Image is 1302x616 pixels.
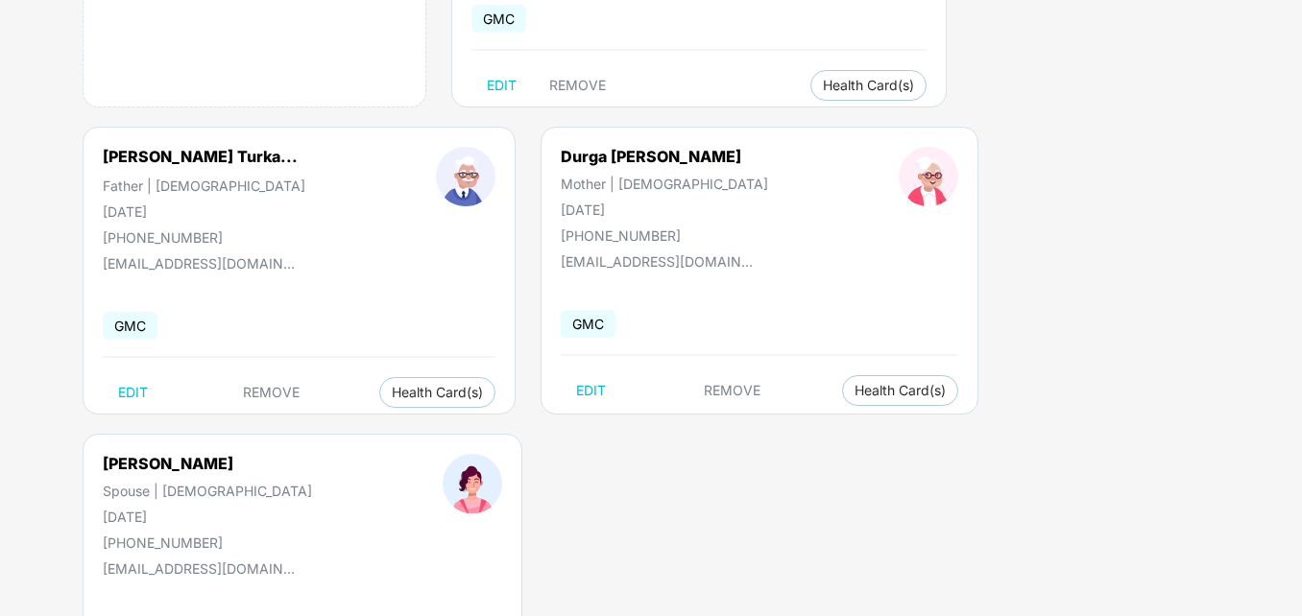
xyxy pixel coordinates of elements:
[855,386,946,395] span: Health Card(s)
[810,70,927,101] button: Health Card(s)
[561,201,768,218] div: [DATE]
[576,383,606,398] span: EDIT
[103,203,305,220] div: [DATE]
[549,78,606,93] span: REMOVE
[436,147,495,206] img: profileImage
[103,454,312,473] div: [PERSON_NAME]
[823,81,914,90] span: Health Card(s)
[487,78,517,93] span: EDIT
[103,483,312,499] div: Spouse | [DEMOGRAPHIC_DATA]
[561,310,615,338] span: GMC
[103,534,312,551] div: [PHONE_NUMBER]
[561,375,621,406] button: EDIT
[561,253,753,270] div: [EMAIL_ADDRESS][DOMAIN_NAME]
[704,383,760,398] span: REMOVE
[688,375,776,406] button: REMOVE
[228,377,315,408] button: REMOVE
[392,388,483,397] span: Health Card(s)
[243,385,300,400] span: REMOVE
[103,229,305,246] div: [PHONE_NUMBER]
[103,312,157,340] span: GMC
[561,227,768,244] div: [PHONE_NUMBER]
[471,70,532,101] button: EDIT
[103,255,295,272] div: [EMAIL_ADDRESS][DOMAIN_NAME]
[842,375,958,406] button: Health Card(s)
[471,5,526,33] span: GMC
[118,385,148,400] span: EDIT
[443,454,502,513] img: profileImage
[561,147,768,166] div: Durga [PERSON_NAME]
[899,147,958,206] img: profileImage
[103,509,312,525] div: [DATE]
[103,377,163,408] button: EDIT
[561,176,768,192] div: Mother | [DEMOGRAPHIC_DATA]
[534,70,621,101] button: REMOVE
[103,178,305,194] div: Father | [DEMOGRAPHIC_DATA]
[379,377,495,408] button: Health Card(s)
[103,560,295,577] div: [EMAIL_ADDRESS][DOMAIN_NAME]
[103,147,298,166] div: [PERSON_NAME] Turka...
